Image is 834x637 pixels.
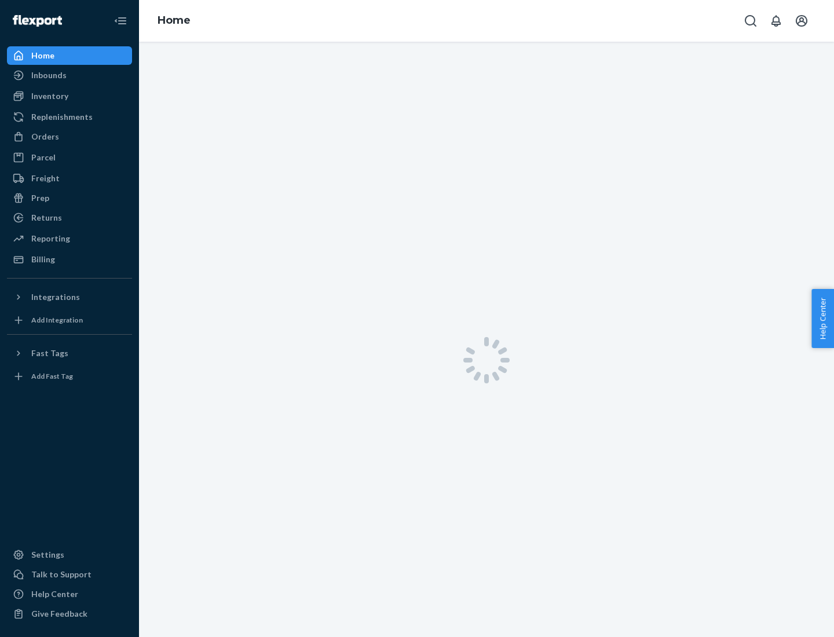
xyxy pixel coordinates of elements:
a: Home [7,46,132,65]
a: Reporting [7,229,132,248]
div: Add Integration [31,315,83,325]
div: Integrations [31,291,80,303]
a: Returns [7,208,132,227]
div: Home [31,50,54,61]
div: Inbounds [31,69,67,81]
div: Help Center [31,588,78,600]
div: Fast Tags [31,347,68,359]
button: Fast Tags [7,344,132,363]
div: Give Feedback [31,608,87,620]
button: Close Navigation [109,9,132,32]
div: Billing [31,254,55,265]
a: Billing [7,250,132,269]
a: Orders [7,127,132,146]
button: Give Feedback [7,605,132,623]
div: Reporting [31,233,70,244]
div: Talk to Support [31,569,92,580]
img: Flexport logo [13,15,62,27]
ol: breadcrumbs [148,4,200,38]
button: Open notifications [765,9,788,32]
a: Home [158,14,191,27]
a: Parcel [7,148,132,167]
div: Replenishments [31,111,93,123]
a: Talk to Support [7,565,132,584]
a: Settings [7,546,132,564]
div: Add Fast Tag [31,371,73,381]
div: Freight [31,173,60,184]
a: Replenishments [7,108,132,126]
a: Freight [7,169,132,188]
a: Add Fast Tag [7,367,132,386]
button: Open Search Box [739,9,762,32]
a: Inventory [7,87,132,105]
div: Orders [31,131,59,142]
a: Inbounds [7,66,132,85]
a: Help Center [7,585,132,603]
a: Prep [7,189,132,207]
div: Settings [31,549,64,561]
button: Integrations [7,288,132,306]
button: Help Center [811,289,834,348]
div: Parcel [31,152,56,163]
div: Returns [31,212,62,224]
div: Prep [31,192,49,204]
a: Add Integration [7,311,132,330]
button: Open account menu [790,9,813,32]
div: Inventory [31,90,68,102]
